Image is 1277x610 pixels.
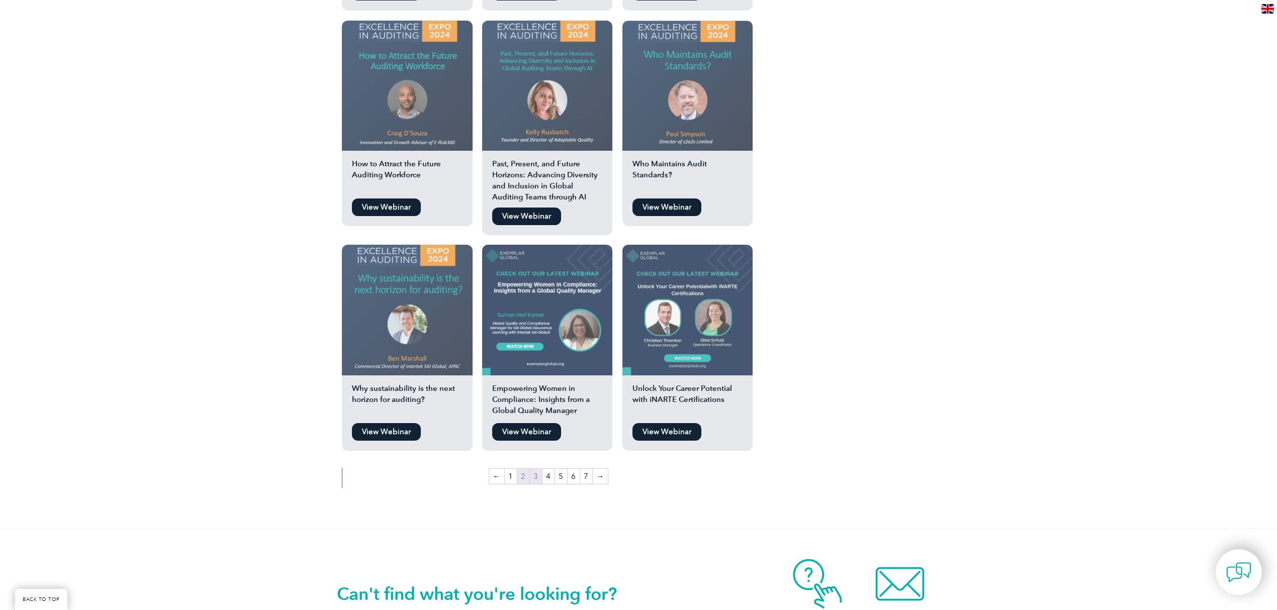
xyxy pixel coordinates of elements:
a: Page 4 [542,469,555,484]
h2: Empowering Women in Compliance: Insights from a Global Quality Manager [482,383,613,418]
a: Page 3 [530,469,542,484]
img: contact-faq.webp [777,559,858,609]
a: Who Maintains Audit Standards? [622,21,753,194]
a: View Webinar [492,423,561,441]
img: audit standards [622,21,753,151]
a: ← [489,469,504,484]
img: auditing workforce [342,21,473,151]
a: View Webinar [352,198,421,216]
a: Page 6 [568,469,580,484]
a: View Webinar [632,198,701,216]
h2: Past, Present, and Future Horizons: Advancing Diversity and Inclusion in Global Auditing Teams th... [482,158,613,202]
img: global teams [482,21,613,151]
a: Empowering Women in Compliance: Insights from a Global Quality Manager [482,245,613,418]
a: BACK TO TOP [15,589,67,610]
img: Ben [342,245,473,375]
a: View Webinar [352,423,421,441]
img: contact-email.webp [860,559,940,609]
img: inarte certification [622,245,753,375]
a: Page 7 [580,469,592,484]
a: Why sustainability is the next horizon for auditing? [342,245,473,418]
img: en [1261,4,1274,14]
a: Past, Present, and Future Horizons: Advancing Diversity and Inclusion in Global Auditing Teams th... [482,21,613,203]
img: female auditor [482,245,613,375]
nav: Product Pagination [342,468,754,488]
h2: Unlock Your Career Potential with iNARTE Certifications [622,383,753,418]
h2: Who Maintains Audit Standards? [622,158,753,193]
a: Page 5 [555,469,567,484]
h2: Why sustainability is the next horizon for auditing? [342,383,473,418]
a: View Webinar [632,423,701,441]
a: Unlock Your Career Potential with iNARTE Certifications [622,245,753,418]
a: How to Attract the Future Auditing Workforce [342,21,473,194]
a: Page 1 [505,469,517,484]
a: → [593,469,608,484]
span: Page 2 [517,469,529,484]
h2: How to Attract the Future Auditing Workforce [342,158,473,193]
h2: Can't find what you're looking for? [337,586,638,602]
a: View Webinar [492,208,561,225]
img: contact-chat.png [1226,560,1251,585]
